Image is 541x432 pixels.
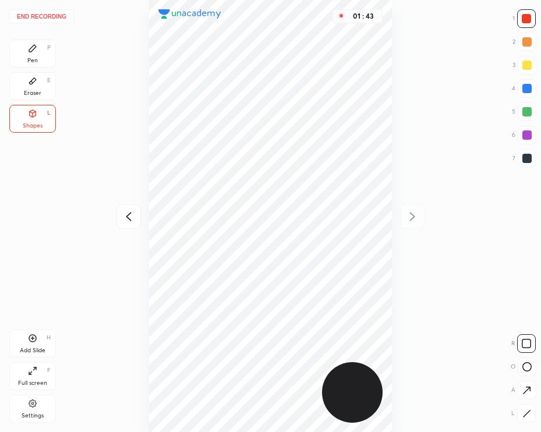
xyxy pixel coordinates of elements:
div: 4 [512,79,536,98]
div: E [47,77,51,83]
div: H [47,335,51,341]
div: Settings [22,413,44,419]
div: F [47,367,51,373]
div: L [47,110,51,116]
div: O [511,357,536,376]
div: Eraser [24,90,41,96]
div: 3 [512,56,536,75]
div: L [511,404,536,423]
div: R [511,334,536,353]
div: 5 [512,102,536,121]
div: P [47,45,51,51]
div: 01 : 43 [349,12,377,20]
div: 2 [512,33,536,51]
div: 7 [512,149,536,168]
div: Pen [27,58,38,63]
button: End recording [9,9,74,23]
div: 6 [512,126,536,144]
div: 1 [512,9,536,28]
div: Add Slide [20,348,45,353]
div: Full screen [18,380,47,386]
div: Shapes [23,123,43,129]
img: logo.38c385cc.svg [158,9,221,19]
div: A [511,381,536,399]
